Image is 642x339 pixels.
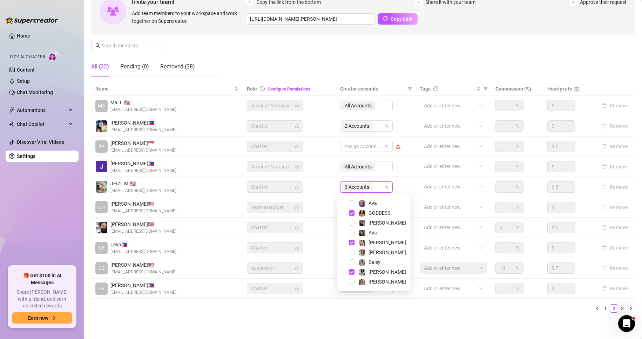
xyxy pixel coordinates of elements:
img: Anna [359,279,365,285]
span: Select tree node [349,259,354,265]
a: Home [17,33,30,39]
span: lock [295,266,299,270]
span: Chatter [251,283,299,294]
img: Sadie [359,269,365,275]
span: [EMAIL_ADDRESS][DOMAIN_NAME] [110,106,176,113]
span: Chatter [251,242,299,253]
iframe: Intercom live chat [618,315,635,332]
span: Automations [17,105,67,116]
span: Select tree node [349,269,354,275]
span: 3 Accounts [345,183,369,191]
span: Select tree node [349,240,354,245]
span: lock [295,225,299,230]
span: Account Manager [251,161,299,172]
span: Chatter [251,121,299,131]
span: lock [295,165,299,169]
span: [EMAIL_ADDRESS][DOMAIN_NAME] [110,248,176,255]
button: Copy Link [378,13,418,25]
span: lock [295,124,299,128]
span: [PERSON_NAME] 🇵🇭 [110,119,176,127]
span: 3 Accounts [342,183,372,191]
div: Removed (38) [160,62,195,71]
span: [EMAIL_ADDRESS][DOMAIN_NAME] [110,147,176,154]
span: filter [408,87,412,91]
span: Chatter [251,182,299,192]
span: info-circle [260,86,265,91]
span: Select tree node [349,250,354,255]
span: [PERSON_NAME] [369,279,406,285]
img: Ava [359,230,365,236]
span: lock [295,104,299,108]
span: 2 Accounts [345,122,369,130]
span: MA [98,102,105,109]
span: Select tree node [349,279,354,285]
span: Chatter [251,222,299,233]
span: [EMAIL_ADDRESS][DOMAIN_NAME] [110,289,176,296]
span: Team Manager [251,202,299,213]
span: [PERSON_NAME] [369,220,406,226]
span: [EMAIL_ADDRESS][DOMAIN_NAME] [110,167,176,174]
span: Chatter [251,141,299,152]
span: Supervisor [251,263,299,273]
th: Commission (%) [491,82,543,96]
span: search [95,43,100,48]
span: Ava [369,230,377,235]
span: [EMAIL_ADDRESS][DOMAIN_NAME] [110,228,176,235]
span: [EMAIL_ADDRESS][DOMAIN_NAME] [110,208,176,214]
span: Izzy AI Chatter [10,54,45,60]
button: Remove [599,284,631,293]
img: Ava [359,200,365,207]
span: Chat Copilot [17,119,67,130]
span: Select tree node [349,230,354,235]
span: team [385,144,389,148]
li: Next Page [627,304,635,313]
span: [EMAIL_ADDRESS][DOMAIN_NAME] [110,127,176,133]
img: Paige [359,250,365,256]
span: Ma. L. 🇺🇸 [110,99,176,106]
th: Hourly rate ($) [543,82,595,96]
img: AI Chatter [48,51,59,61]
a: Chat Monitoring [17,89,53,95]
span: Add team members to your workspace and work together on Supercreator. [132,9,243,25]
span: EV [99,285,104,292]
span: CH [98,204,105,211]
img: john kenneth santillan [96,222,107,233]
span: right [629,306,633,311]
button: Remove [599,142,631,151]
button: Remove [599,183,631,191]
button: Remove [599,122,631,130]
span: team [385,124,389,128]
span: Select tree node [349,220,354,226]
input: Search members [102,42,151,49]
span: lock [295,144,299,148]
span: LO [99,264,105,272]
a: 3 [619,305,626,312]
img: John Lhester [96,161,107,172]
a: Settings [17,153,35,159]
span: [EMAIL_ADDRESS][DOMAIN_NAME] [110,269,176,275]
span: lock [295,185,299,189]
span: filter [406,84,413,94]
div: Pending (0) [120,62,149,71]
span: [PERSON_NAME] [369,250,406,255]
span: JEIZL M. 🇺🇸 [110,180,176,187]
a: 1 [602,305,609,312]
span: Tags [420,85,431,93]
button: left [593,304,601,313]
span: warning [396,144,400,149]
span: team [385,185,389,189]
img: Anna [359,220,365,226]
span: Select tree node [349,210,354,216]
span: [PERSON_NAME] [369,240,406,245]
button: Remove [599,223,631,232]
li: Previous Page [593,304,601,313]
a: Configure Permissions [268,87,310,92]
button: Remove [599,203,631,212]
span: arrow-right [51,315,56,320]
span: copy [383,16,388,21]
span: lock [295,246,299,250]
span: Ava [369,200,377,206]
li: 2 [610,304,618,313]
span: Copy Link [391,16,412,22]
